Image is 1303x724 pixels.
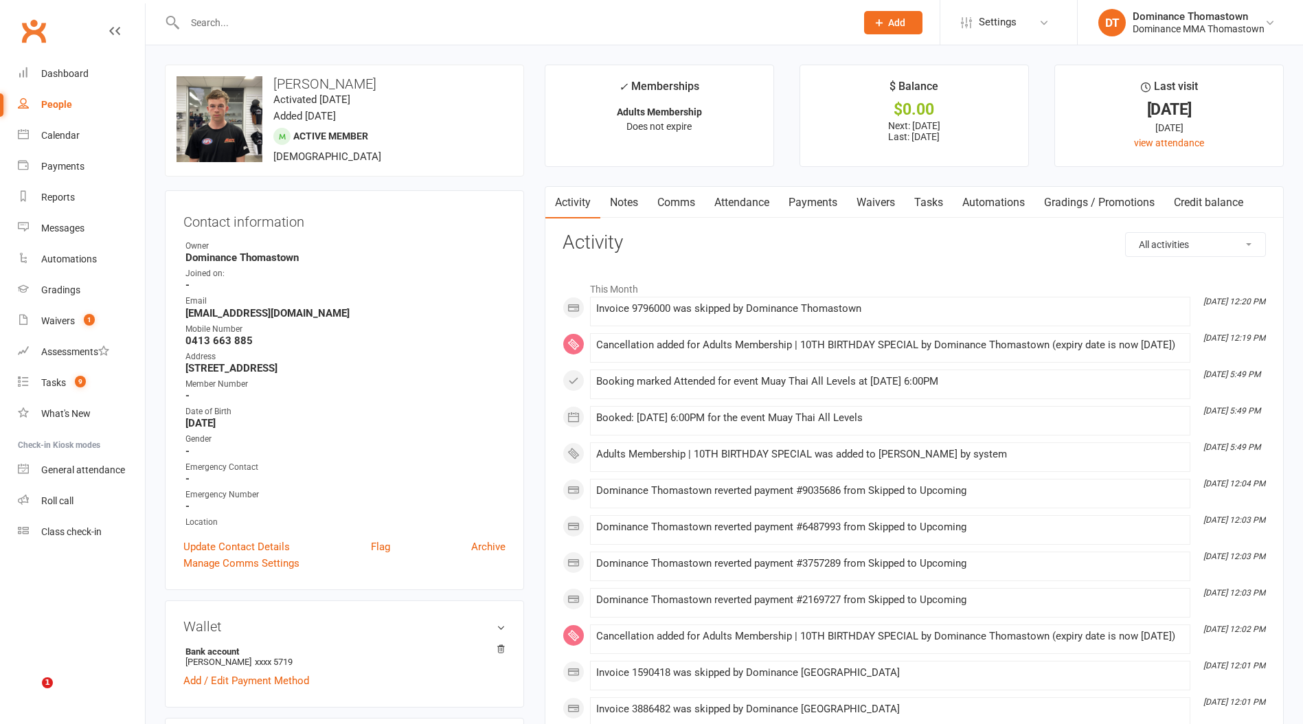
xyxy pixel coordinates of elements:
a: Payments [18,151,145,182]
a: Messages [18,213,145,244]
div: Address [185,350,506,363]
div: Cancellation added for Adults Membership | 10TH BIRTHDAY SPECIAL by Dominance Thomastown (expiry ... [596,631,1184,642]
div: Dominance Thomastown reverted payment #6487993 from Skipped to Upcoming [596,521,1184,533]
div: Dashboard [41,68,89,79]
div: $ Balance [890,78,938,102]
a: General attendance kiosk mode [18,455,145,486]
div: Dominance Thomastown reverted payment #3757289 from Skipped to Upcoming [596,558,1184,569]
span: Settings [979,7,1017,38]
i: [DATE] 12:01 PM [1203,661,1265,670]
a: Credit balance [1164,187,1253,218]
div: Location [185,516,506,529]
a: Tasks 9 [18,367,145,398]
h3: Activity [563,232,1266,253]
div: Owner [185,240,506,253]
img: image1756368391.png [177,76,262,162]
div: People [41,99,72,110]
div: Gradings [41,284,80,295]
div: Dominance Thomastown [1133,10,1265,23]
div: DT [1098,9,1126,36]
a: Manage Comms Settings [183,555,299,572]
div: Tasks [41,377,66,388]
strong: Dominance Thomastown [185,251,506,264]
span: [DEMOGRAPHIC_DATA] [273,150,381,163]
div: Date of Birth [185,405,506,418]
input: Search... [181,13,846,32]
strong: [EMAIL_ADDRESS][DOMAIN_NAME] [185,307,506,319]
a: Waivers 1 [18,306,145,337]
div: Cancellation added for Adults Membership | 10TH BIRTHDAY SPECIAL by Dominance Thomastown (expiry ... [596,339,1184,351]
div: Joined on: [185,267,506,280]
i: [DATE] 12:01 PM [1203,697,1265,707]
div: Invoice 9796000 was skipped by Dominance Thomastown [596,303,1184,315]
a: Flag [371,539,390,555]
div: Dominance MMA Thomastown [1133,23,1265,35]
strong: - [185,445,506,457]
div: Last visit [1141,78,1198,102]
div: Roll call [41,495,73,506]
strong: Adults Membership [617,106,702,117]
li: This Month [563,275,1266,297]
button: Add [864,11,922,34]
strong: [DATE] [185,417,506,429]
i: [DATE] 12:03 PM [1203,515,1265,525]
i: [DATE] 12:03 PM [1203,588,1265,598]
div: Booking marked Attended for event Muay Thai All Levels at [DATE] 6:00PM [596,376,1184,387]
div: Email [185,295,506,308]
div: Mobile Number [185,323,506,336]
a: Class kiosk mode [18,517,145,547]
div: Automations [41,253,97,264]
a: Comms [648,187,705,218]
div: Waivers [41,315,75,326]
div: Emergency Contact [185,461,506,474]
i: [DATE] 5:49 PM [1203,406,1260,416]
div: [DATE] [1067,120,1271,135]
a: Dashboard [18,58,145,89]
strong: - [185,500,506,512]
a: Calendar [18,120,145,151]
a: Automations [953,187,1034,218]
a: Activity [545,187,600,218]
div: Messages [41,223,84,234]
h3: [PERSON_NAME] [177,76,512,91]
div: Booked: [DATE] 6:00PM for the event Muay Thai All Levels [596,412,1184,424]
a: Gradings / Promotions [1034,187,1164,218]
span: Active member [293,131,368,142]
div: Payments [41,161,84,172]
i: [DATE] 12:04 PM [1203,479,1265,488]
div: Member Number [185,378,506,391]
span: Does not expire [626,121,692,132]
a: Add / Edit Payment Method [183,672,309,689]
a: Automations [18,244,145,275]
a: Gradings [18,275,145,306]
i: [DATE] 5:49 PM [1203,442,1260,452]
div: Dominance Thomastown reverted payment #9035686 from Skipped to Upcoming [596,485,1184,497]
strong: [STREET_ADDRESS] [185,362,506,374]
a: Update Contact Details [183,539,290,555]
div: What's New [41,408,91,419]
time: Activated [DATE] [273,93,350,106]
div: Memberships [619,78,699,103]
strong: - [185,389,506,402]
i: ✓ [619,80,628,93]
i: [DATE] 12:19 PM [1203,333,1265,343]
div: Assessments [41,346,109,357]
a: Archive [471,539,506,555]
i: [DATE] 12:02 PM [1203,624,1265,634]
a: view attendance [1134,137,1204,148]
strong: - [185,473,506,485]
div: Adults Membership | 10TH BIRTHDAY SPECIAL was added to [PERSON_NAME] by system [596,449,1184,460]
time: Added [DATE] [273,110,336,122]
i: [DATE] 5:49 PM [1203,370,1260,379]
strong: Bank account [185,646,499,657]
div: Invoice 3886482 was skipped by Dominance [GEOGRAPHIC_DATA] [596,703,1184,715]
div: Dominance Thomastown reverted payment #2169727 from Skipped to Upcoming [596,594,1184,606]
span: 9 [75,376,86,387]
a: Attendance [705,187,779,218]
li: [PERSON_NAME] [183,644,506,669]
a: Reports [18,182,145,213]
h3: Contact information [183,209,506,229]
a: Assessments [18,337,145,367]
strong: - [185,279,506,291]
div: General attendance [41,464,125,475]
